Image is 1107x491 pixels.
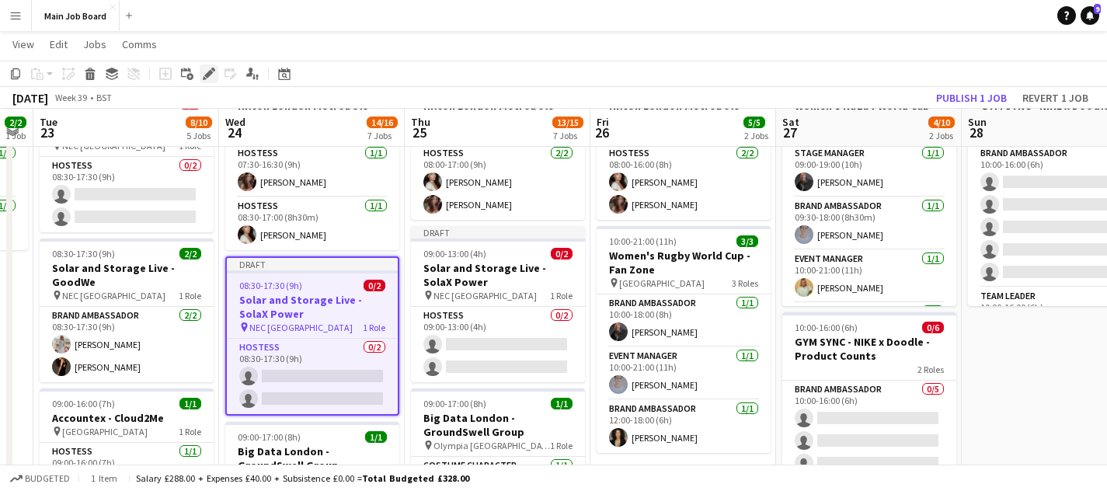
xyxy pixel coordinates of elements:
span: View [12,37,34,51]
span: 24 [223,124,245,141]
app-card-role: Brand Ambassador1/109:30-18:00 (8h30m)[PERSON_NAME] [782,197,956,250]
span: 09:00-17:00 (8h) [423,398,486,409]
span: 1/1 [179,398,201,409]
span: NEC [GEOGRAPHIC_DATA] [62,290,165,301]
div: [DATE] [12,90,48,106]
span: Wed [225,115,245,129]
h3: Solar and Storage Live - GoodWe [40,261,214,289]
span: 1 Role [179,290,201,301]
span: 3/3 [736,235,758,247]
h3: Solar and Storage Live - SolaX Power [411,261,585,289]
span: Jobs [83,37,106,51]
a: Comms [116,34,163,54]
a: View [6,34,40,54]
app-job-card: 08:00-17:00 (9h)2/2Hilton London Metropole Event [GEOGRAPHIC_DATA], [STREET_ADDRESS]1 RoleHostess... [411,76,585,220]
button: Publish 1 job [930,88,1013,108]
span: Tue [40,115,57,129]
span: 26 [594,124,609,141]
div: 2 Jobs [744,130,768,141]
app-card-role: Hostess1/107:30-16:30 (9h)[PERSON_NAME] [225,145,399,197]
span: 8/10 [186,117,212,128]
span: Total Budgeted £328.00 [362,472,469,484]
span: 08:30-17:30 (9h) [239,280,302,291]
span: 1 item [85,472,123,484]
h3: GYM SYNC - NIKE x Doodle - Product Counts [782,335,956,363]
span: 1 Role [550,290,573,301]
app-job-card: 10:00-21:00 (11h)3/3Women's Rugby World Cup - Fan Zone [GEOGRAPHIC_DATA]3 RolesBrand Ambassador1/... [597,226,771,453]
app-card-role: Brand Ambassador2/208:30-17:30 (9h)[PERSON_NAME][PERSON_NAME] [40,307,214,382]
span: 2/2 [5,117,26,128]
span: NEC [GEOGRAPHIC_DATA] [249,322,353,333]
span: 4/10 [928,117,955,128]
app-job-card: 08:00-16:00 (8h)2/2Hilton London Metropole Event [GEOGRAPHIC_DATA], [STREET_ADDRESS]1 RoleHostess... [597,76,771,220]
span: 23 [37,124,57,141]
app-card-role: Stage Manager1/109:00-19:00 (10h)[PERSON_NAME] [782,145,956,197]
span: 0/2 [551,248,573,259]
span: Thu [411,115,430,129]
span: NEC [GEOGRAPHIC_DATA] [433,290,537,301]
div: 7 Jobs [367,130,397,141]
span: [GEOGRAPHIC_DATA] [619,277,705,289]
app-card-role: Brand Ambassador1/112:00-18:00 (6h)[PERSON_NAME] [597,400,771,453]
app-card-role: Hostess1/108:30-17:00 (8h30m)[PERSON_NAME] [225,197,399,250]
span: 09:00-16:00 (7h) [52,398,115,409]
app-card-role: Event Manager1/110:00-21:00 (11h)[PERSON_NAME] [782,250,956,303]
a: Jobs [77,34,113,54]
span: 27 [780,124,799,141]
span: Olympia [GEOGRAPHIC_DATA] [433,440,550,451]
span: 0/6 [922,322,944,333]
span: Fri [597,115,609,129]
app-job-card: Draft08:30-17:30 (9h)0/2Solar and Storage Live - SolaX Power NEC [GEOGRAPHIC_DATA]1 RoleHostess0/... [225,256,399,416]
app-card-role: Hostess0/208:30-17:30 (9h) [40,157,214,232]
span: 28 [966,124,987,141]
span: 9 [1094,4,1101,14]
span: 14/16 [367,117,398,128]
span: Comms [122,37,157,51]
span: Week 39 [51,92,90,103]
div: BST [96,92,112,103]
app-card-role: Hostess0/209:00-13:00 (4h) [411,307,585,382]
app-job-card: 09:00-21:00 (12h)4/4Women's Rugby World Cup - Fan Zone [GEOGRAPHIC_DATA]4 RolesStage Manager1/109... [782,76,956,306]
span: 13/15 [552,117,583,128]
span: 1 Role [363,322,385,333]
span: Edit [50,37,68,51]
span: 10:00-21:00 (11h) [609,235,677,247]
h3: Solar and Storage Live - SolaX Power [227,293,398,321]
div: Draft [227,258,398,270]
app-card-role: Hostess0/208:30-17:30 (9h) [227,339,398,414]
app-card-role: Event Manager1/110:00-21:00 (11h)[PERSON_NAME] [597,347,771,400]
app-job-card: 08:30-17:30 (9h)2/2Solar and Storage Live - GoodWe NEC [GEOGRAPHIC_DATA]1 RoleBrand Ambassador2/2... [40,239,214,382]
span: 09:00-13:00 (4h) [423,248,486,259]
div: 7 Jobs [553,130,583,141]
div: Draft [411,226,585,239]
span: 25 [409,124,430,141]
span: 2/2 [179,248,201,259]
span: 1/1 [365,431,387,443]
app-card-role: Brand Ambassador1/1 [782,303,956,360]
a: 9 [1081,6,1099,25]
span: 0/2 [364,280,385,291]
app-card-role: Brand Ambassador1/110:00-18:00 (8h)[PERSON_NAME] [597,294,771,347]
h3: Accountex - Cloud2Me [40,411,214,425]
h3: Women's Rugby World Cup - Fan Zone [597,249,771,277]
app-job-card: 07:30-17:00 (9h30m)2/2Hilton London Metropole Event [GEOGRAPHIC_DATA], [STREET_ADDRESS]2 RolesHos... [225,76,399,250]
h3: Big Data London - GroundSwell Group [411,411,585,439]
span: 5/5 [743,117,765,128]
app-card-role: Hostess2/208:00-16:00 (8h)[PERSON_NAME][PERSON_NAME] [597,145,771,220]
span: Budgeted [25,473,70,484]
span: 10:00-16:00 (6h) [795,322,858,333]
span: Sun [968,115,987,129]
span: 08:30-17:30 (9h) [52,248,115,259]
span: Sat [782,115,799,129]
button: Budgeted [8,470,72,487]
div: Salary £288.00 + Expenses £40.00 + Subsistence £0.00 = [136,472,469,484]
span: 09:00-17:00 (8h) [238,431,301,443]
app-job-card: Draft09:00-13:00 (4h)0/2Solar and Storage Live - SolaX Power NEC [GEOGRAPHIC_DATA]1 RoleHostess0/... [411,226,585,382]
